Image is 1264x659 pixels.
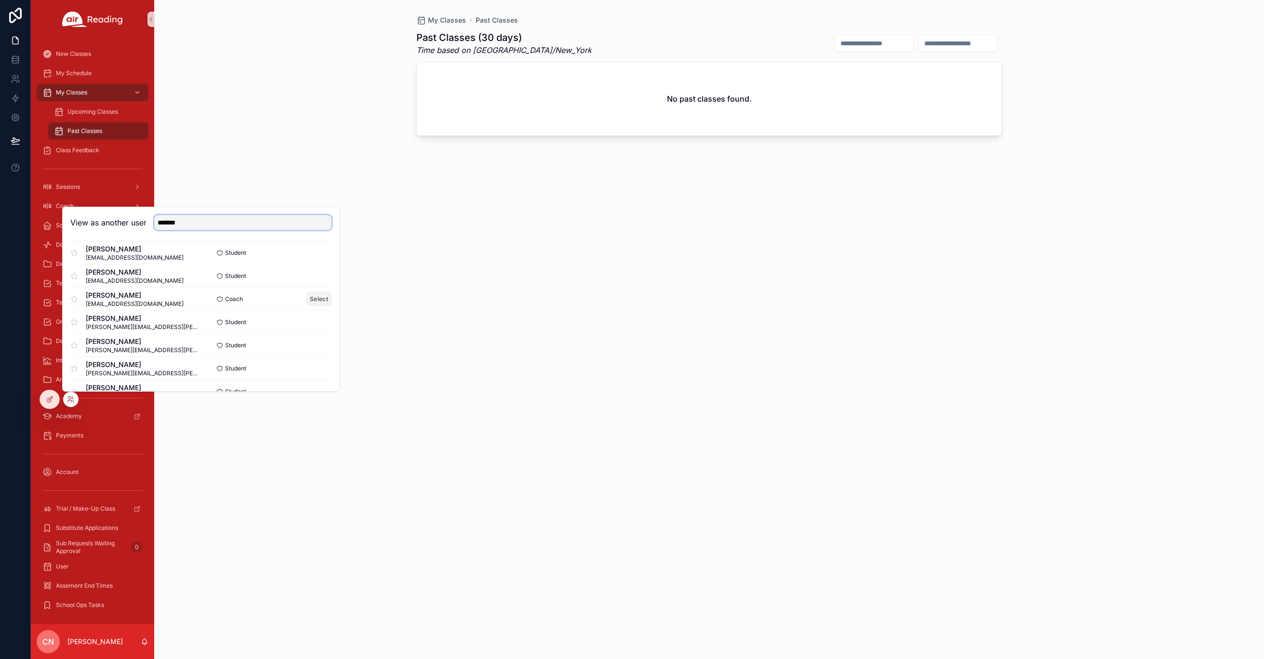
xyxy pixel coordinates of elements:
span: Student [225,365,246,372]
span: Archive [56,376,77,383]
a: Payments [37,427,148,444]
h1: Past Classes (30 days) [416,31,592,44]
a: Account [37,463,148,481]
span: [PERSON_NAME] [86,337,201,346]
span: Coach [56,202,74,210]
a: Assement End Times [37,577,148,594]
a: My Classes [416,15,466,25]
a: Class Feedback [37,142,148,159]
span: Upcoming Classes [67,108,118,116]
span: School Ops Tasks [56,601,104,609]
a: Academy [37,408,148,425]
a: My Classes [37,84,148,101]
a: Past Classes [48,122,148,140]
a: Sessions [37,178,148,196]
a: Tech Check - Zoom [37,275,148,292]
span: [PERSON_NAME] [86,360,201,369]
span: Student [225,342,246,349]
a: User [37,558,148,575]
span: [PERSON_NAME] [86,290,184,300]
span: Coach [225,295,243,303]
a: Demo [37,255,148,273]
span: [EMAIL_ADDRESS][DOMAIN_NAME] [86,254,184,262]
span: Student [225,272,246,280]
p: [PERSON_NAME] [67,637,123,646]
span: Past Classes [67,127,102,135]
a: Coach [37,198,148,215]
span: Payments [56,432,83,439]
span: Demo [56,260,72,268]
span: Internal [56,356,77,364]
span: Schools [56,222,78,229]
span: User [56,563,69,570]
span: My Classes [56,89,87,96]
span: Tech check - Google Meet [56,299,128,306]
div: scrollable content [31,39,154,624]
h2: No past classes found. [667,93,752,105]
div: 0 [131,541,143,553]
a: New Classes [37,45,148,63]
span: Assement End Times [56,582,113,590]
span: My Classes [428,15,466,25]
span: Academy [56,412,82,420]
span: Substitute Applications [56,524,118,532]
span: Onboarding Workshop Check [56,318,136,326]
span: [PERSON_NAME] [86,267,184,277]
span: Development [56,337,93,345]
img: App logo [62,12,123,27]
a: Trial / Make-Up Class [37,500,148,517]
span: [PERSON_NAME][EMAIL_ADDRESS][PERSON_NAME][DOMAIN_NAME] [86,369,201,377]
span: Tech Check - Zoom [56,279,110,287]
a: Sub Requests Waiting Approval0 [37,539,148,556]
a: Development [37,332,148,350]
em: Time based on [GEOGRAPHIC_DATA]/New_York [416,44,592,56]
span: Student [225,318,246,326]
span: Student [225,388,246,395]
span: Account [56,468,79,476]
span: Dev [56,241,67,249]
a: Past Classes [476,15,518,25]
span: [EMAIL_ADDRESS][DOMAIN_NAME] [86,277,184,285]
span: [PERSON_NAME][EMAIL_ADDRESS][PERSON_NAME][DOMAIN_NAME] [86,346,201,354]
a: My Schedule [37,65,148,82]
a: Tech check - Google Meet [37,294,148,311]
a: Schools [37,217,148,234]
a: Upcoming Classes [48,103,148,120]
span: New Classes [56,50,91,58]
a: Internal [37,352,148,369]
span: [PERSON_NAME] [86,244,184,254]
a: Archive [37,371,148,388]
a: School Ops Tasks [37,596,148,614]
button: Select [306,292,332,306]
span: [EMAIL_ADDRESS][DOMAIN_NAME] [86,300,184,308]
span: Sessions [56,183,80,191]
span: Class Feedback [56,146,99,154]
span: CN [42,636,54,647]
span: [PERSON_NAME] [86,383,184,393]
span: Trial / Make-Up Class [56,505,115,513]
a: Onboarding Workshop Check [37,313,148,330]
a: Dev [37,236,148,253]
a: Substitute Applications [37,519,148,537]
span: My Schedule [56,69,92,77]
span: [PERSON_NAME][EMAIL_ADDRESS][PERSON_NAME][DOMAIN_NAME] [86,323,201,331]
span: [PERSON_NAME] [86,314,201,323]
span: Sub Requests Waiting Approval [56,540,127,555]
span: Student [225,249,246,257]
h2: View as another user [70,217,146,228]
